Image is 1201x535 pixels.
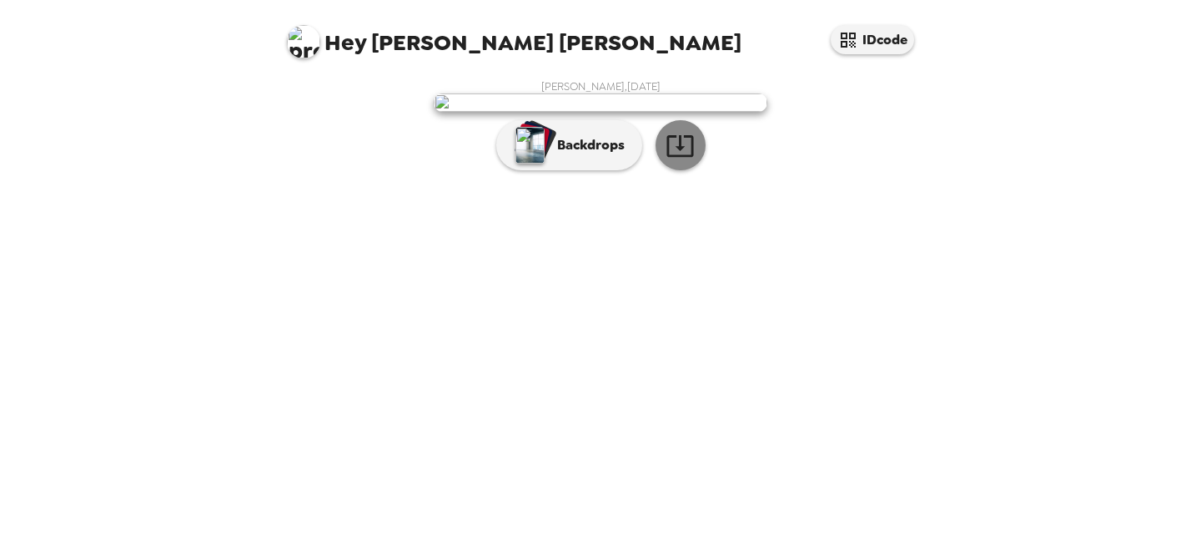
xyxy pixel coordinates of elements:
[831,25,914,54] button: IDcode
[496,120,642,170] button: Backdrops
[434,93,767,112] img: user
[324,28,366,58] span: Hey
[541,79,661,93] span: [PERSON_NAME] , [DATE]
[287,17,741,54] span: [PERSON_NAME] [PERSON_NAME]
[549,135,625,155] p: Backdrops
[287,25,320,58] img: profile pic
